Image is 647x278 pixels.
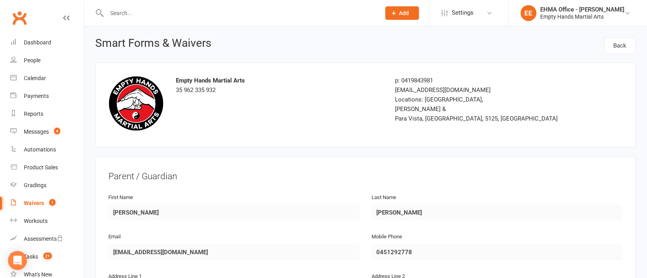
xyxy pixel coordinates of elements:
[10,248,84,266] a: Tasks 21
[521,5,537,21] div: EE
[541,6,625,13] div: EHMA Office - [PERSON_NAME]
[24,75,46,81] div: Calendar
[10,105,84,123] a: Reports
[24,200,44,206] div: Waivers
[176,77,245,84] strong: Empty Hands Martial Arts
[24,218,48,224] div: Workouts
[24,128,49,135] div: Messages
[395,76,559,85] div: p: 0419843981
[10,69,84,87] a: Calendar
[24,236,63,242] div: Assessments
[24,111,43,117] div: Reports
[24,253,38,260] div: Tasks
[24,39,51,46] div: Dashboard
[108,76,164,131] img: logo.png
[49,199,56,206] span: 1
[24,182,46,188] div: Gradings
[452,4,474,22] span: Settings
[54,128,60,134] span: 4
[24,146,56,153] div: Automations
[395,95,559,104] div: Locations: [GEOGRAPHIC_DATA],
[10,212,84,230] a: Workouts
[108,170,623,183] div: Parent / Guardian
[24,57,40,63] div: People
[10,52,84,69] a: People
[10,8,29,28] a: Clubworx
[104,8,375,19] input: Search...
[10,176,84,194] a: Gradings
[108,194,133,202] label: First Name
[10,159,84,176] a: Product Sales
[10,34,84,52] a: Dashboard
[395,114,559,123] div: Para Vista, [GEOGRAPHIC_DATA], 5125, [GEOGRAPHIC_DATA]
[385,6,419,20] button: Add
[10,123,84,141] a: Messages 4
[10,194,84,212] a: Waivers 1
[399,10,409,16] span: Add
[108,233,121,241] label: Email
[605,37,636,54] a: Back
[372,194,396,202] label: Last Name
[24,93,49,99] div: Payments
[176,76,383,95] div: 35 962 335 932
[95,37,211,52] h1: Smart Forms & Waivers
[10,230,84,248] a: Assessments
[8,251,27,270] div: Open Intercom Messenger
[43,253,52,259] span: 21
[372,233,402,241] label: Mobile Phone
[24,164,58,171] div: Product Sales
[10,87,84,105] a: Payments
[10,141,84,159] a: Automations
[395,85,559,95] div: [EMAIL_ADDRESS][DOMAIN_NAME]
[395,104,559,114] div: [PERSON_NAME] &
[541,13,625,20] div: Empty Hands Martial Arts
[24,271,52,278] div: What's New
